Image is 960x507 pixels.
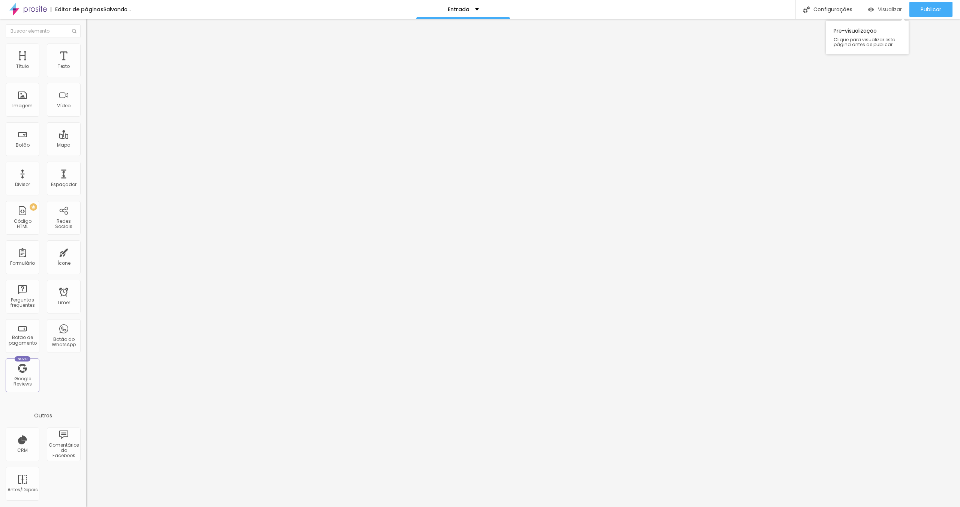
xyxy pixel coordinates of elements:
div: Divisor [15,182,30,187]
div: Editor de páginas [51,7,103,12]
div: Novo [15,356,31,361]
p: Entrada [448,7,469,12]
img: Icone [72,29,76,33]
div: Antes/Depois [7,487,37,492]
div: Botão do WhatsApp [49,337,78,348]
div: Pre-visualização [826,21,909,54]
div: Comentários do Facebook [49,442,78,459]
div: Perguntas frequentes [7,297,37,308]
div: Mapa [57,142,70,148]
div: Texto [58,64,70,69]
input: Buscar elemento [6,24,81,38]
div: Redes Sociais [49,219,78,229]
span: Visualizar [878,6,902,12]
img: view-1.svg [868,6,874,13]
div: Imagem [12,103,33,108]
div: CRM [17,448,28,453]
div: Timer [57,300,70,305]
img: Icone [803,6,810,13]
div: Salvando... [103,7,131,12]
button: Publicar [909,2,952,17]
div: Título [16,64,29,69]
span: Clique para visualizar esta página antes de publicar. [834,37,901,47]
div: Formulário [10,261,35,266]
div: Vídeo [57,103,70,108]
div: Ícone [57,261,70,266]
div: Espaçador [51,182,76,187]
div: Código HTML [7,219,37,229]
div: Google Reviews [7,376,37,387]
iframe: Editor [86,19,960,507]
button: Visualizar [860,2,909,17]
div: Botão [16,142,30,148]
div: Botão de pagamento [7,335,37,346]
span: Publicar [921,6,941,12]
